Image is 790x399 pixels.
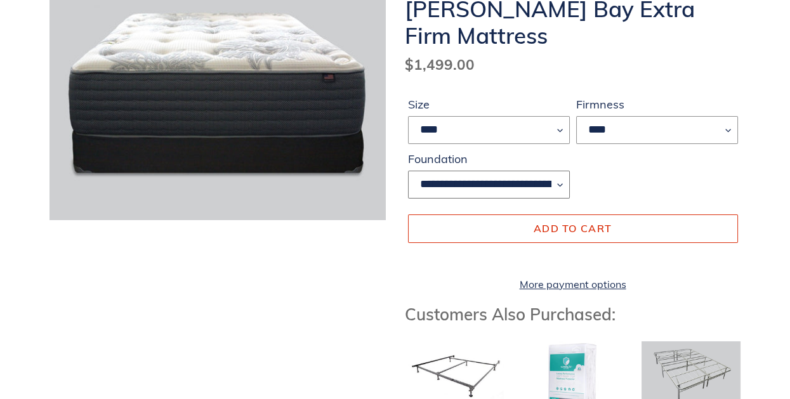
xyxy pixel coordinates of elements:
a: More payment options [408,277,738,292]
span: $1,499.00 [405,55,475,74]
label: Size [408,96,570,113]
label: Firmness [576,96,738,113]
h3: Customers Also Purchased: [405,304,741,324]
button: Add to cart [408,214,738,242]
span: Add to cart [534,222,612,235]
label: Foundation [408,150,570,167]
